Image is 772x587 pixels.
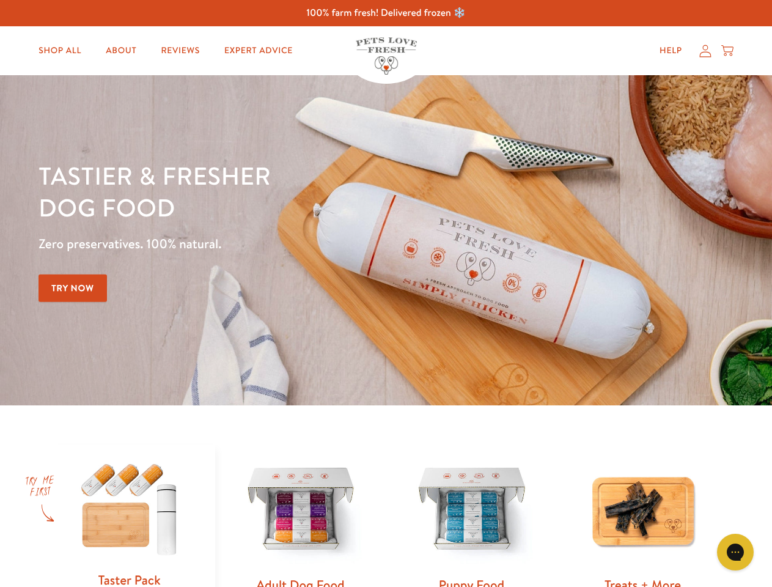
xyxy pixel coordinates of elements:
[650,39,692,63] a: Help
[356,37,417,75] img: Pets Love Fresh
[39,160,502,223] h1: Tastier & fresher dog food
[39,233,502,255] p: Zero preservatives. 100% natural.
[96,39,146,63] a: About
[151,39,209,63] a: Reviews
[29,39,91,63] a: Shop All
[39,275,107,302] a: Try Now
[711,530,760,575] iframe: Gorgias live chat messenger
[215,39,303,63] a: Expert Advice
